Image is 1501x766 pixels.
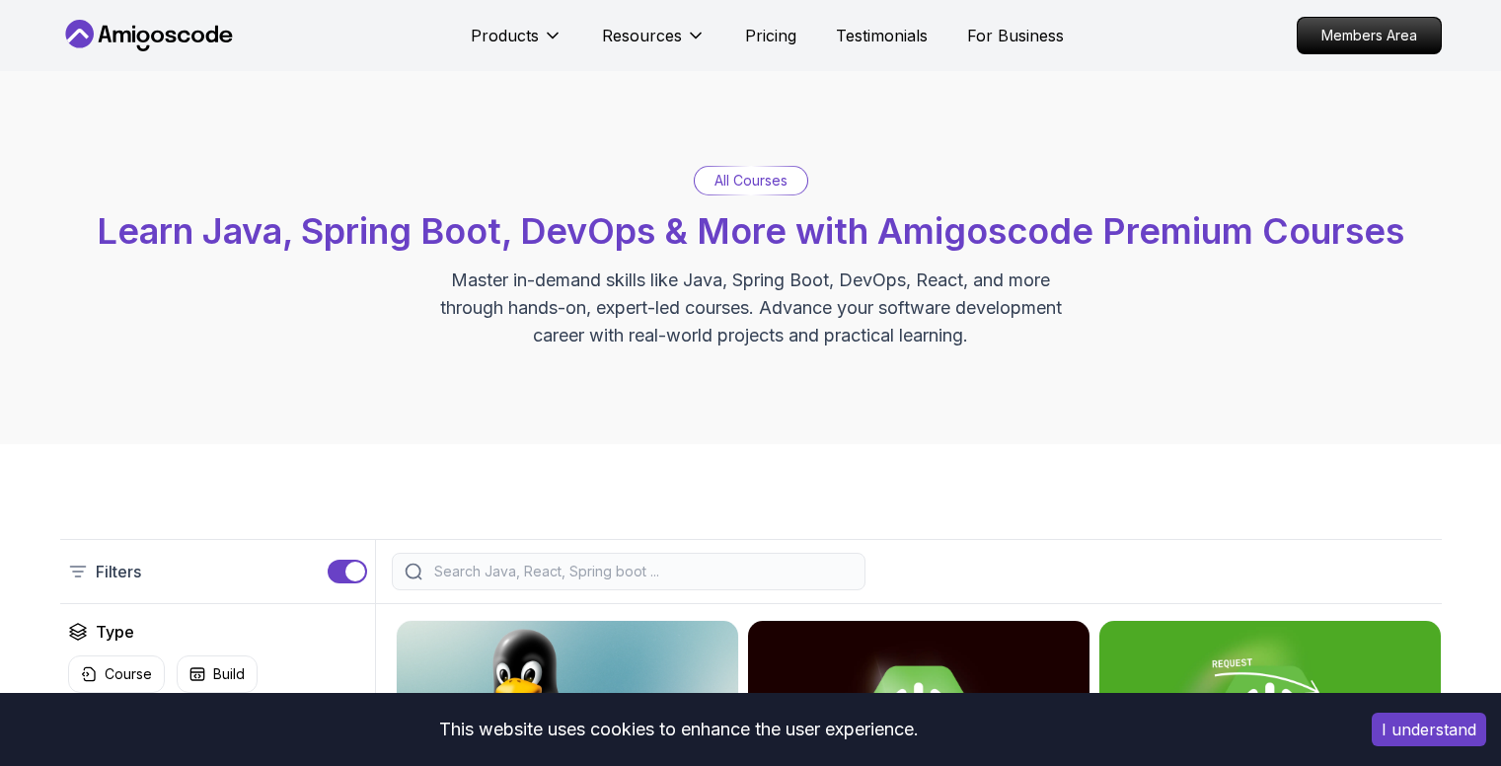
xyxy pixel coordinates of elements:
[177,655,258,693] button: Build
[1297,17,1442,54] a: Members Area
[68,655,165,693] button: Course
[471,24,539,47] p: Products
[97,209,1404,253] span: Learn Java, Spring Boot, DevOps & More with Amigoscode Premium Courses
[602,24,706,63] button: Resources
[15,708,1342,751] div: This website uses cookies to enhance the user experience.
[836,24,928,47] a: Testimonials
[213,664,245,684] p: Build
[419,267,1083,349] p: Master in-demand skills like Java, Spring Boot, DevOps, React, and more through hands-on, expert-...
[430,562,853,581] input: Search Java, React, Spring boot ...
[96,620,134,644] h2: Type
[714,171,788,191] p: All Courses
[105,664,152,684] p: Course
[471,24,563,63] button: Products
[745,24,796,47] a: Pricing
[96,560,141,583] p: Filters
[1372,713,1486,746] button: Accept cookies
[1298,18,1441,53] p: Members Area
[602,24,682,47] p: Resources
[967,24,1064,47] a: For Business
